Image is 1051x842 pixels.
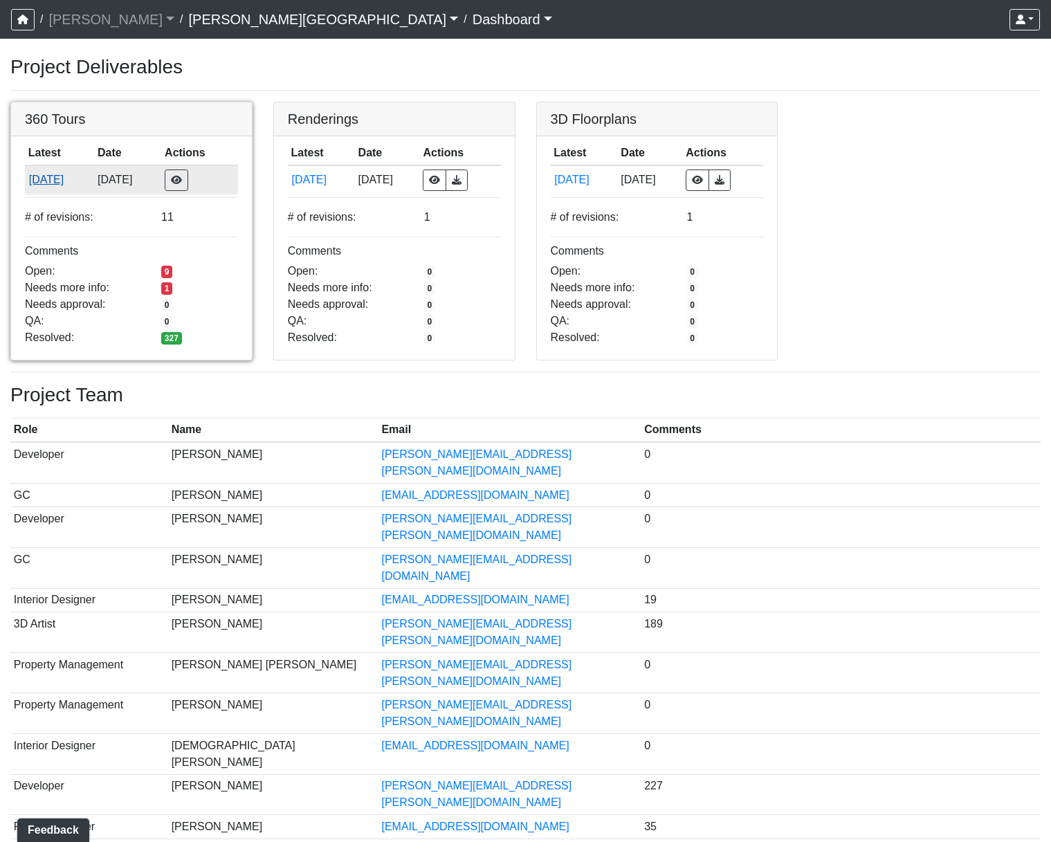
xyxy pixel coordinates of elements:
a: [EMAIL_ADDRESS][DOMAIN_NAME] [381,489,569,501]
td: [PERSON_NAME] [168,507,378,548]
td: Property Management [10,693,168,734]
th: Role [10,419,168,443]
td: [PERSON_NAME] [168,547,378,588]
td: 3D Artist [10,612,168,653]
td: 0 [641,483,1041,507]
a: [PERSON_NAME][EMAIL_ADDRESS][PERSON_NAME][DOMAIN_NAME] [381,618,572,646]
th: Comments [641,419,1041,443]
td: 0 [641,442,1041,483]
td: Property Management [10,652,168,693]
td: [PERSON_NAME] [168,693,378,734]
td: 0 [641,507,1041,548]
td: 19 [641,588,1041,612]
td: [PERSON_NAME] [168,588,378,612]
td: otViMk1MQurvXFAFx4N9zg [551,165,618,194]
a: [PERSON_NAME][EMAIL_ADDRESS][PERSON_NAME][DOMAIN_NAME] [381,699,572,727]
td: [PERSON_NAME] [168,815,378,839]
a: [EMAIL_ADDRESS][DOMAIN_NAME] [381,740,569,751]
td: [PERSON_NAME] [168,483,378,507]
iframe: Ybug feedback widget [10,814,92,842]
a: [PERSON_NAME][EMAIL_ADDRESS][PERSON_NAME][DOMAIN_NAME] [381,448,572,477]
h3: Project Team [10,383,1041,407]
span: / [174,6,188,33]
td: [PERSON_NAME] [168,774,378,815]
td: 0 [641,733,1041,774]
h3: Project Deliverables [10,55,1041,79]
td: [DEMOGRAPHIC_DATA][PERSON_NAME] [168,733,378,774]
td: 0 [641,547,1041,588]
td: [PERSON_NAME] [168,442,378,483]
a: Dashboard [473,6,552,33]
td: Interior Designer [10,588,168,612]
td: sndUuGPsUkcLAeJy7fM1d7 [25,165,94,194]
a: [EMAIL_ADDRESS][DOMAIN_NAME] [381,821,569,832]
td: GC [10,547,168,588]
button: [DATE] [291,171,351,189]
th: Email [378,419,641,443]
td: 189 [641,612,1041,653]
button: [DATE] [28,171,91,189]
td: Developer [10,507,168,548]
td: 35 [641,815,1041,839]
a: [PERSON_NAME] [48,6,174,33]
a: [EMAIL_ADDRESS][DOMAIN_NAME] [381,594,569,605]
td: 0 [641,652,1041,693]
td: GC [10,483,168,507]
a: [PERSON_NAME][EMAIL_ADDRESS][PERSON_NAME][DOMAIN_NAME] [381,780,572,808]
td: Developer [10,442,168,483]
span: / [35,6,48,33]
a: [PERSON_NAME][EMAIL_ADDRESS][DOMAIN_NAME] [381,553,572,582]
a: [PERSON_NAME][EMAIL_ADDRESS][PERSON_NAME][DOMAIN_NAME] [381,513,572,541]
a: [PERSON_NAME][GEOGRAPHIC_DATA] [188,6,458,33]
td: Developer [10,774,168,815]
td: Interior Designer [10,733,168,774]
td: fzcy8kXHbzMa4Uub1XsNdB [288,165,355,194]
td: [PERSON_NAME] [168,612,378,653]
a: [PERSON_NAME][EMAIL_ADDRESS][PERSON_NAME][DOMAIN_NAME] [381,659,572,687]
button: [DATE] [554,171,614,189]
th: Name [168,419,378,443]
td: [PERSON_NAME] [PERSON_NAME] [168,652,378,693]
td: 0 [641,693,1041,734]
td: 227 [641,774,1041,815]
span: / [458,6,472,33]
